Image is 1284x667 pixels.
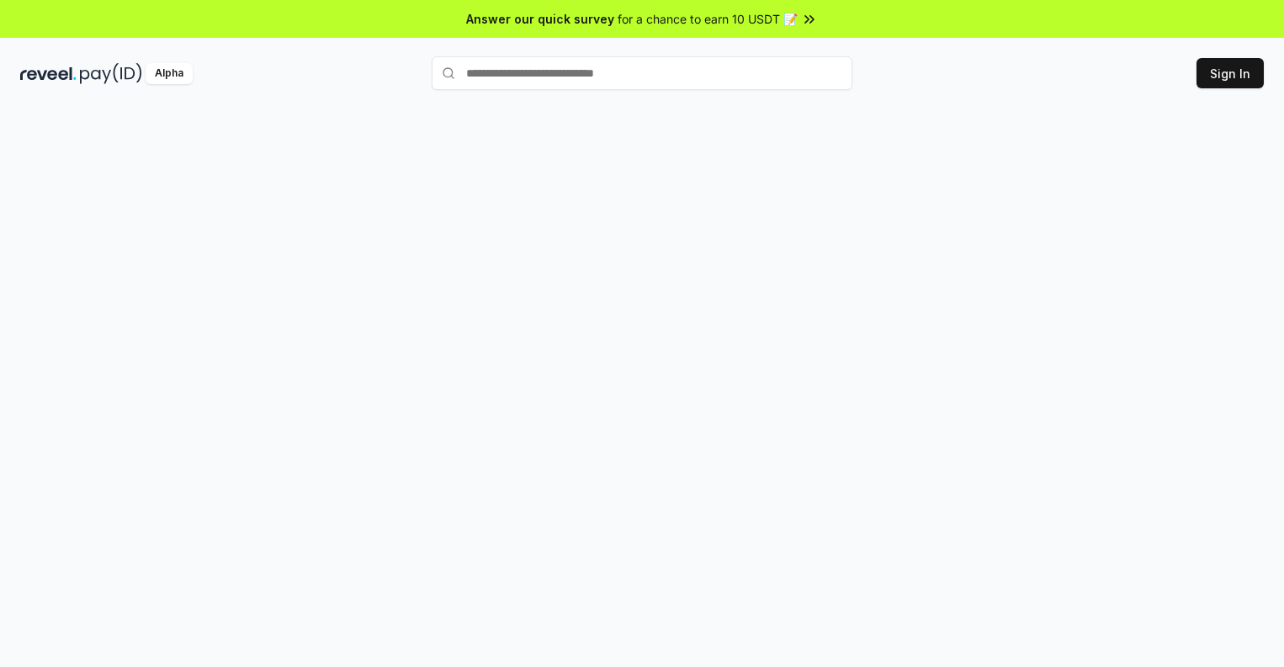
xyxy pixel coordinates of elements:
[20,63,77,84] img: reveel_dark
[1196,58,1264,88] button: Sign In
[618,10,798,28] span: for a chance to earn 10 USDT 📝
[146,63,193,84] div: Alpha
[466,10,614,28] span: Answer our quick survey
[80,63,142,84] img: pay_id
